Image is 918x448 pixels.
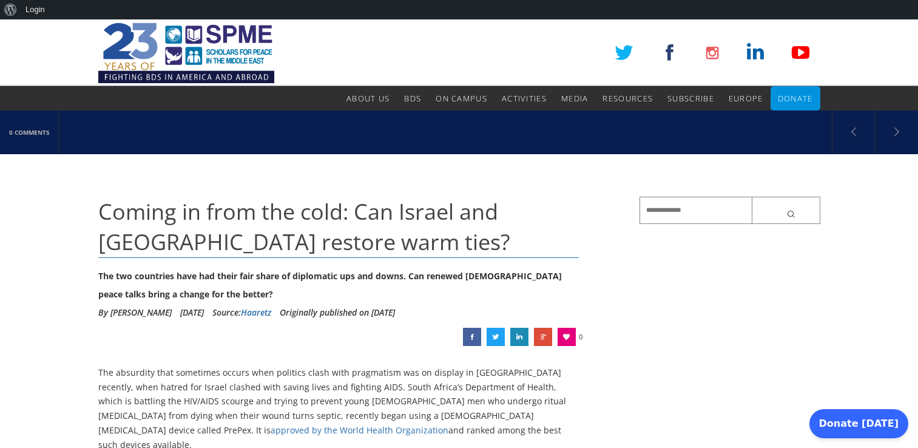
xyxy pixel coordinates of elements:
span: Media [561,93,589,104]
li: Originally published on [DATE] [280,304,395,322]
li: By [PERSON_NAME] [98,304,172,322]
span: Resources [602,93,653,104]
span: Activities [502,93,547,104]
div: Source: [212,304,271,322]
a: Donate [778,86,813,110]
a: approved by the World Health Organization [271,424,448,436]
span: Donate [778,93,813,104]
a: Activities [502,86,547,110]
span: Coming in from the cold: Can Israel and [GEOGRAPHIC_DATA] restore warm ties? [98,197,510,257]
a: Coming in from the cold: Can Israel and South Africa restore warm ties? [487,328,505,346]
a: Coming in from the cold: Can Israel and South Africa restore warm ties? [510,328,528,346]
a: Resources [602,86,653,110]
a: About Us [346,86,390,110]
div: The two countries have had their fair share of diplomatic ups and downs. Can renewed [DEMOGRAPHIC... [98,267,579,304]
span: On Campus [436,93,487,104]
span: Europe [729,93,763,104]
span: 0 [579,328,582,346]
span: About Us [346,93,390,104]
a: BDS [404,86,421,110]
a: Haaretz [241,307,271,318]
a: Coming in from the cold: Can Israel and South Africa restore warm ties? [534,328,552,346]
a: Media [561,86,589,110]
a: Coming in from the cold: Can Israel and South Africa restore warm ties? [463,328,481,346]
a: Subscribe [667,86,714,110]
img: SPME [98,19,274,86]
span: Subscribe [667,93,714,104]
a: Europe [729,86,763,110]
span: BDS [404,93,421,104]
li: [DATE] [180,304,204,322]
a: On Campus [436,86,487,110]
